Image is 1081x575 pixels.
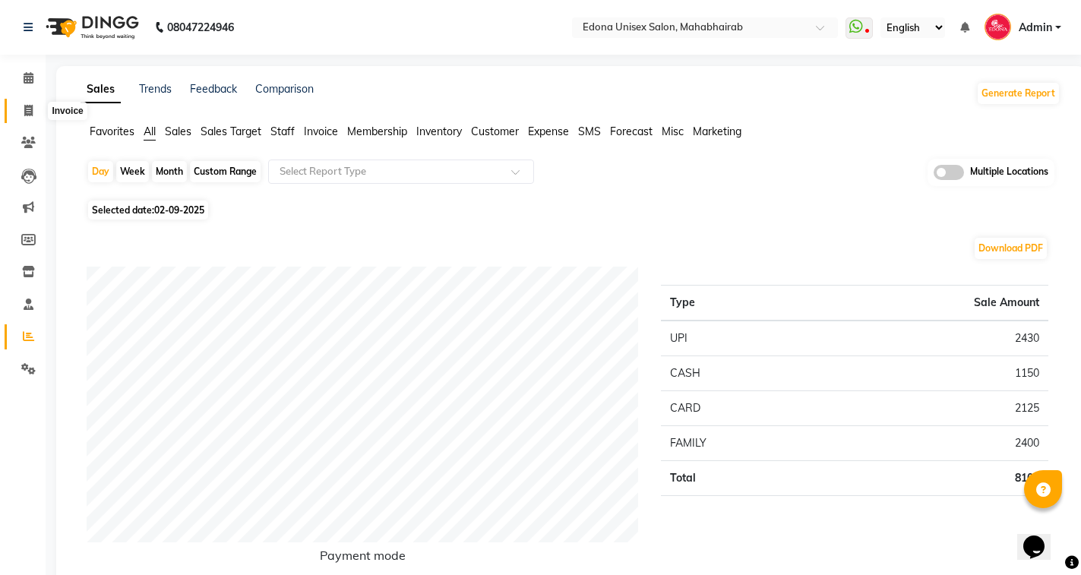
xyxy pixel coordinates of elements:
th: Type [661,285,814,321]
div: Custom Range [190,161,261,182]
span: Membership [347,125,407,138]
span: Sales [165,125,191,138]
td: CARD [661,390,814,425]
span: Selected date: [88,201,208,220]
td: 2125 [814,390,1048,425]
h6: Payment mode [87,548,638,569]
td: CASH [661,355,814,390]
td: 2430 [814,321,1048,356]
span: Sales Target [201,125,261,138]
span: Customer [471,125,519,138]
div: Day [88,161,113,182]
td: Total [661,460,814,495]
span: Invoice [304,125,338,138]
iframe: chat widget [1017,514,1066,560]
span: Expense [528,125,569,138]
span: Favorites [90,125,134,138]
span: Staff [270,125,295,138]
td: 1150 [814,355,1048,390]
span: SMS [578,125,601,138]
span: All [144,125,156,138]
td: 2400 [814,425,1048,460]
td: UPI [661,321,814,356]
b: 08047224946 [167,6,234,49]
td: 8105 [814,460,1048,495]
div: Week [116,161,149,182]
button: Download PDF [975,238,1047,259]
img: logo [39,6,143,49]
a: Sales [81,76,121,103]
span: Multiple Locations [970,165,1048,180]
span: Misc [662,125,684,138]
div: Month [152,161,187,182]
span: Admin [1019,20,1052,36]
th: Sale Amount [814,285,1048,321]
img: Admin [985,14,1011,40]
a: Trends [139,82,172,96]
button: Generate Report [978,83,1059,104]
td: FAMILY [661,425,814,460]
div: Invoice [48,102,87,120]
a: Comparison [255,82,314,96]
span: Marketing [693,125,741,138]
span: Inventory [416,125,462,138]
span: Forecast [610,125,653,138]
a: Feedback [190,82,237,96]
span: 02-09-2025 [154,204,204,216]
